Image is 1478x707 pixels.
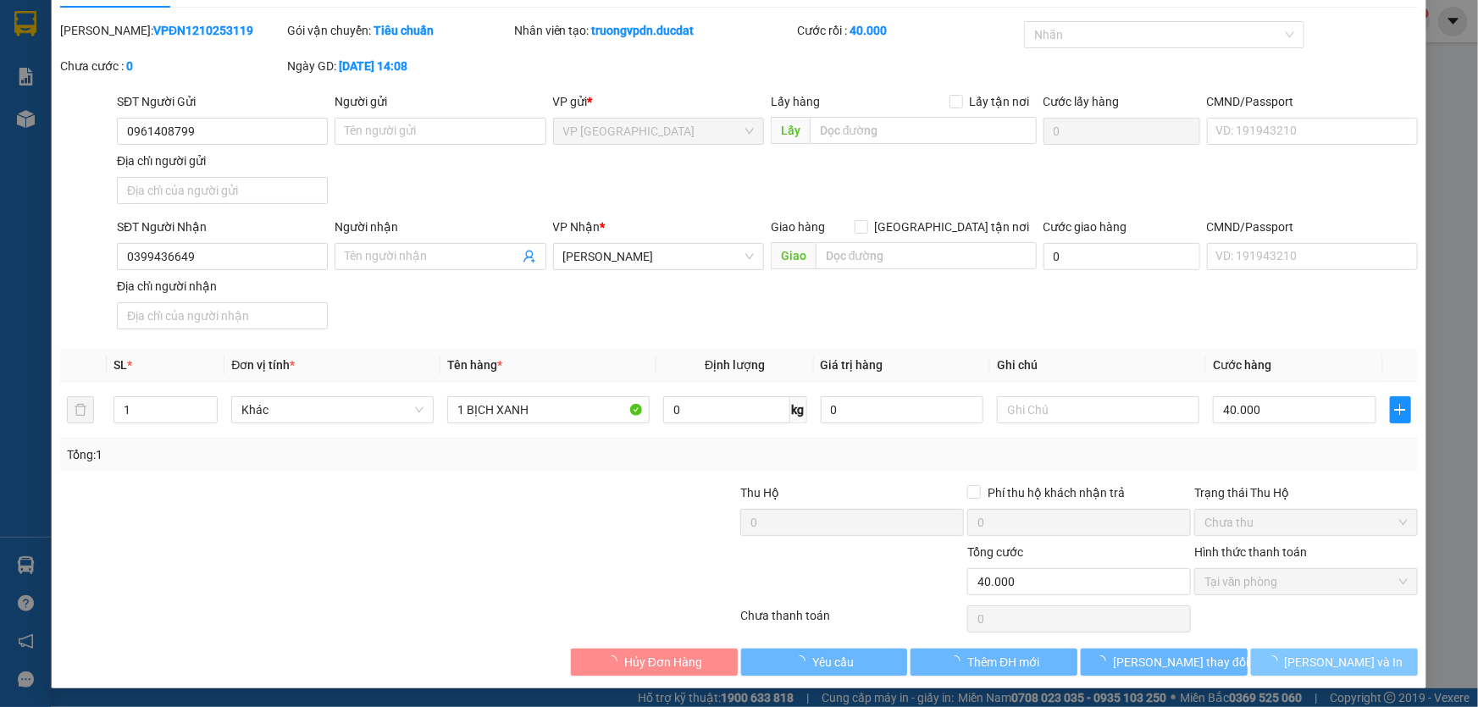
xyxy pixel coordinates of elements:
[113,358,127,372] span: SL
[1285,653,1403,671] span: [PERSON_NAME] và In
[117,302,328,329] input: Địa chỉ của người nhận
[816,242,1037,269] input: Dọc đường
[447,358,502,372] span: Tên hàng
[1043,95,1120,108] label: Cước lấy hàng
[339,59,407,73] b: [DATE] 14:08
[109,47,246,80] strong: 0901 900 568
[67,445,571,464] div: Tổng: 1
[771,242,816,269] span: Giao
[67,396,94,423] button: delete
[571,649,738,676] button: Hủy Đơn Hàng
[1113,653,1248,671] span: [PERSON_NAME] thay đổi
[771,95,820,108] span: Lấy hàng
[981,483,1132,502] span: Phí thu hộ khách nhận trả
[1194,483,1418,502] div: Trạng thái Thu Hộ
[771,220,825,234] span: Giao hàng
[1213,358,1271,372] span: Cước hàng
[11,47,62,64] strong: Sài Gòn:
[117,218,328,236] div: SĐT Người Nhận
[11,82,94,98] strong: 0901 936 968
[11,106,85,130] span: VP GỬI:
[1207,218,1418,236] div: CMND/Passport
[1194,545,1307,559] label: Hình thức thanh toán
[563,119,754,144] span: VP Đà Nẵng
[47,16,211,40] span: ĐỨC ĐẠT GIA LAI
[563,244,754,269] span: Lê Đại Hành
[790,396,807,423] span: kg
[949,655,967,667] span: loading
[868,218,1037,236] span: [GEOGRAPHIC_DATA] tận nơi
[741,649,908,676] button: Yêu cầu
[514,21,794,40] div: Nhân viên tạo:
[967,653,1039,671] span: Thêm ĐH mới
[447,396,650,423] input: VD: Bàn, Ghế
[967,545,1023,559] span: Tổng cước
[109,47,215,64] strong: [PERSON_NAME]:
[117,277,328,296] div: Địa chỉ người nhận
[606,655,624,667] span: loading
[1043,118,1200,145] input: Cước lấy hàng
[126,59,133,73] b: 0
[1391,403,1410,417] span: plus
[1081,649,1248,676] button: [PERSON_NAME] thay đổi
[287,21,511,40] div: Gói vận chuyển:
[523,250,536,263] span: user-add
[60,21,284,40] div: [PERSON_NAME]:
[740,486,779,500] span: Thu Hộ
[109,82,192,98] strong: 0901 933 179
[117,177,328,204] input: Địa chỉ của người gửi
[771,117,810,144] span: Lấy
[241,397,423,423] span: Khác
[1043,220,1127,234] label: Cước giao hàng
[624,653,702,671] span: Hủy Đơn Hàng
[810,117,1037,144] input: Dọc đường
[911,649,1077,676] button: Thêm ĐH mới
[117,92,328,111] div: SĐT Người Gửi
[1204,510,1408,535] span: Chưa thu
[1266,655,1285,667] span: loading
[821,358,883,372] span: Giá trị hàng
[335,218,545,236] div: Người nhận
[812,653,854,671] span: Yêu cầu
[1094,655,1113,667] span: loading
[797,21,1021,40] div: Cước rồi :
[553,92,764,111] div: VP gửi
[592,24,695,37] b: truongvpdn.ducdat
[117,152,328,170] div: Địa chỉ người gửi
[335,92,545,111] div: Người gửi
[11,47,92,80] strong: 0931 600 979
[997,396,1199,423] input: Ghi Chú
[374,24,434,37] b: Tiêu chuẩn
[739,606,966,636] div: Chưa thanh toán
[1251,649,1418,676] button: [PERSON_NAME] và In
[794,655,812,667] span: loading
[287,57,511,75] div: Ngày GD:
[553,220,601,234] span: VP Nhận
[1207,92,1418,111] div: CMND/Passport
[153,24,253,37] b: VPĐN1210253119
[1204,569,1408,594] span: Tại văn phòng
[1390,396,1411,423] button: plus
[850,24,887,37] b: 40.000
[990,349,1206,382] th: Ghi chú
[60,57,284,75] div: Chưa cước :
[11,106,210,153] span: VP [GEOGRAPHIC_DATA]
[1043,243,1200,270] input: Cước giao hàng
[705,358,765,372] span: Định lượng
[231,358,295,372] span: Đơn vị tính
[963,92,1037,111] span: Lấy tận nơi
